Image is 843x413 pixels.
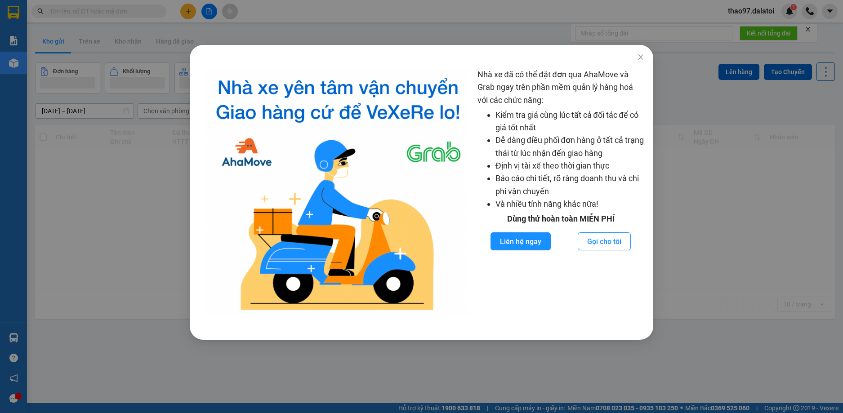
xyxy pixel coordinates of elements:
[495,134,644,160] li: Dễ dàng điều phối đơn hàng ở tất cả trạng thái từ lúc nhận đến giao hàng
[477,213,644,225] div: Dùng thử hoàn toàn MIỄN PHÍ
[491,232,551,250] button: Liên hệ ngay
[206,68,470,317] img: logo
[628,45,653,70] button: Close
[495,198,644,210] li: Và nhiều tính năng khác nữa!
[500,236,541,247] span: Liên hệ ngay
[637,53,644,61] span: close
[495,172,644,198] li: Báo cáo chi tiết, rõ ràng doanh thu và chi phí vận chuyển
[477,68,644,317] div: Nhà xe đã có thể đặt đơn qua AhaMove và Grab ngay trên phần mềm quản lý hàng hoá với các chức năng:
[495,160,644,172] li: Định vị tài xế theo thời gian thực
[587,236,621,247] span: Gọi cho tôi
[495,109,644,134] li: Kiểm tra giá cùng lúc tất cả đối tác để có giá tốt nhất
[578,232,631,250] button: Gọi cho tôi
